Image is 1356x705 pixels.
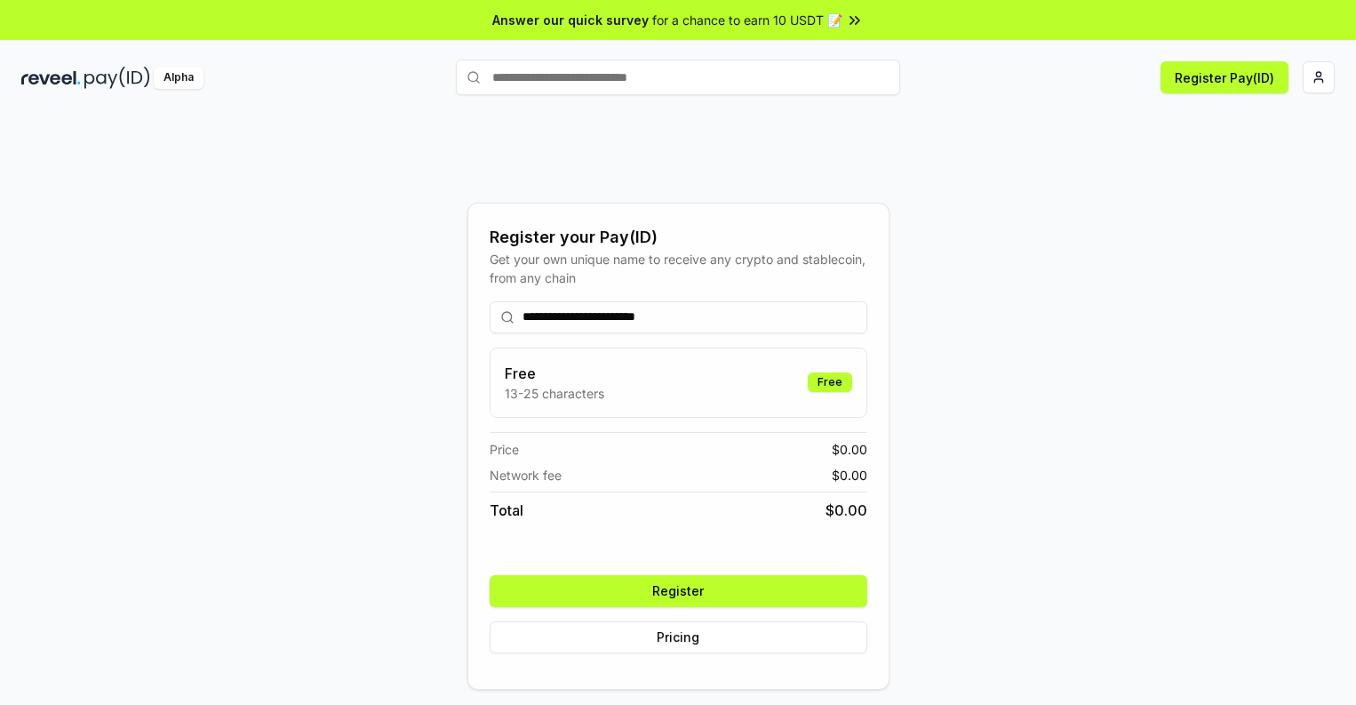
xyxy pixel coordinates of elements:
[832,466,867,485] span: $ 0.00
[490,575,867,607] button: Register
[808,373,852,392] div: Free
[490,500,523,521] span: Total
[154,67,203,89] div: Alpha
[490,250,867,287] div: Get your own unique name to receive any crypto and stablecoin, from any chain
[21,67,81,89] img: reveel_dark
[832,440,867,459] span: $ 0.00
[505,384,604,403] p: 13-25 characters
[505,363,604,384] h3: Free
[490,621,867,653] button: Pricing
[652,11,842,29] span: for a chance to earn 10 USDT 📝
[1161,61,1288,93] button: Register Pay(ID)
[490,225,867,250] div: Register your Pay(ID)
[490,466,562,485] span: Network fee
[826,500,867,521] span: $ 0.00
[492,11,649,29] span: Answer our quick survey
[84,67,150,89] img: pay_id
[490,440,519,459] span: Price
